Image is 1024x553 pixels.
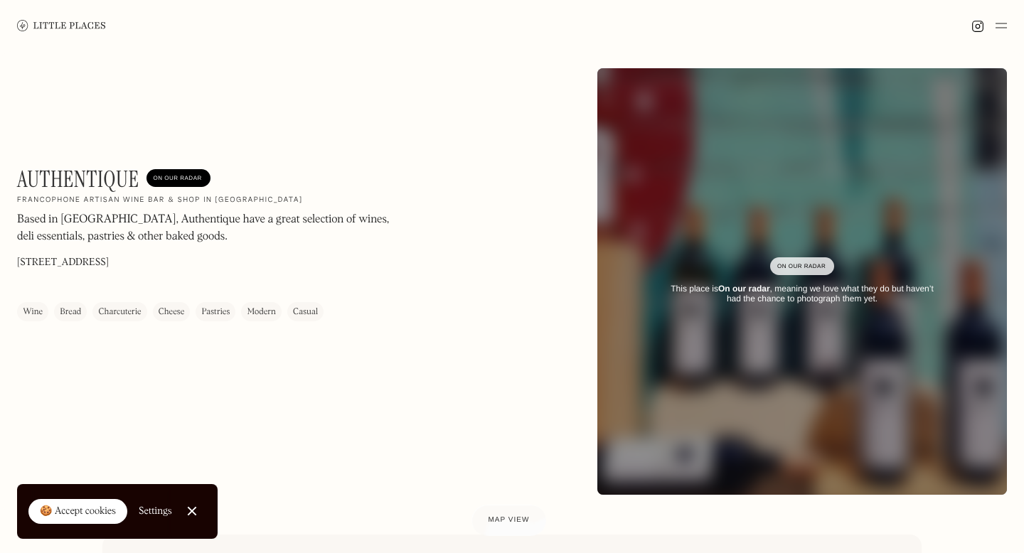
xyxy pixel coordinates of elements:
[293,306,318,320] div: Casual
[718,284,770,294] strong: On our radar
[28,499,127,525] a: 🍪 Accept cookies
[98,306,141,320] div: Charcuterie
[17,196,302,206] h2: Francophone artisan wine bar & shop in [GEOGRAPHIC_DATA]
[17,166,139,193] h1: Authentique
[17,212,401,246] p: Based in [GEOGRAPHIC_DATA], Authentique have a great selection of wines, deli essentials, pastrie...
[159,306,185,320] div: Cheese
[40,505,116,519] div: 🍪 Accept cookies
[489,516,530,524] span: Map view
[139,495,172,527] a: Settings
[663,284,942,304] div: This place is , meaning we love what they do but haven’t had the chance to photograph them yet.
[201,306,230,320] div: Pastries
[154,172,203,186] div: On Our Radar
[178,497,206,525] a: Close Cookie Popup
[17,256,109,271] p: [STREET_ADDRESS]
[23,306,43,320] div: Wine
[247,306,276,320] div: Modern
[139,506,172,516] div: Settings
[60,306,81,320] div: Bread
[471,505,547,536] a: Map view
[777,259,827,274] div: On Our Radar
